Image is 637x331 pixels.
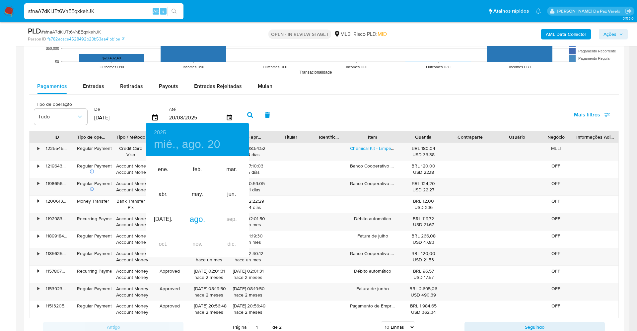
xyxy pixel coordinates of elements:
[180,157,214,182] div: feb.
[146,182,180,207] div: abr.
[180,207,214,232] div: ago.
[215,157,249,182] div: mar.
[215,182,249,207] div: jun.
[146,207,180,232] div: [DATE].
[180,182,214,207] div: may.
[154,128,166,137] button: 2025
[146,157,180,182] div: ene.
[154,137,220,151] button: mié., ago. 20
